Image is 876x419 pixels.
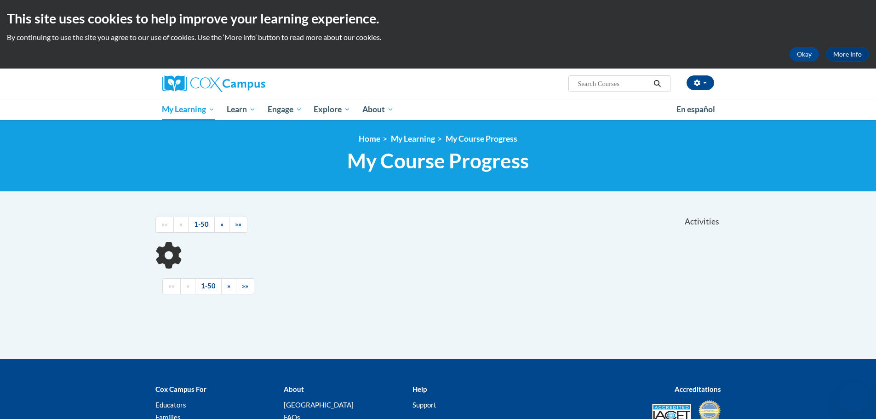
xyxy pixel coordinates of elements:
[221,278,236,294] a: Next
[268,104,302,115] span: Engage
[7,32,869,42] p: By continuing to use the site you agree to our use of cookies. Use the ‘More info’ button to read...
[676,104,715,114] span: En español
[412,401,436,409] a: Support
[155,385,206,393] b: Cox Campus For
[685,217,719,227] span: Activities
[391,134,435,143] a: My Learning
[227,104,256,115] span: Learn
[180,278,195,294] a: Previous
[214,217,229,233] a: Next
[412,385,427,393] b: Help
[186,282,189,290] span: «
[173,217,189,233] a: Previous
[577,78,650,89] input: Search Courses
[162,75,265,92] img: Cox Campus
[7,9,869,28] h2: This site uses cookies to help improve your learning experience.
[790,47,819,62] button: Okay
[242,282,248,290] span: »»
[262,99,308,120] a: Engage
[236,278,254,294] a: End
[362,104,394,115] span: About
[155,401,186,409] a: Educators
[650,78,664,89] button: Search
[195,278,222,294] a: 1-50
[687,75,714,90] button: Account Settings
[284,385,304,393] b: About
[162,75,337,92] a: Cox Campus
[359,134,380,143] a: Home
[155,217,174,233] a: Begining
[221,99,262,120] a: Learn
[284,401,354,409] a: [GEOGRAPHIC_DATA]
[347,149,529,173] span: My Course Progress
[826,47,869,62] a: More Info
[229,217,247,233] a: End
[162,278,181,294] a: Begining
[161,220,168,228] span: ««
[356,99,400,120] a: About
[839,382,869,412] iframe: Button to launch messaging window
[149,99,728,120] div: Main menu
[235,220,241,228] span: »»
[156,99,221,120] a: My Learning
[179,220,183,228] span: «
[675,385,721,393] b: Accreditations
[188,217,215,233] a: 1-50
[308,99,356,120] a: Explore
[168,282,175,290] span: ««
[162,104,215,115] span: My Learning
[220,220,223,228] span: »
[227,282,230,290] span: »
[446,134,517,143] a: My Course Progress
[314,104,350,115] span: Explore
[670,100,721,119] a: En español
